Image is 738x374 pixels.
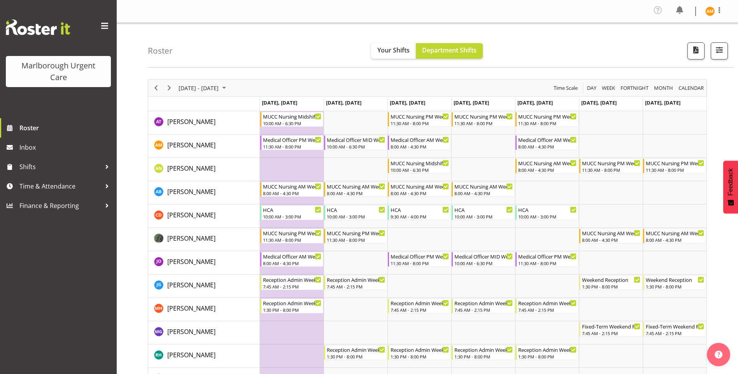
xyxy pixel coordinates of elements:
div: 8:00 AM - 4:30 PM [391,190,449,196]
div: Agnes Tyson"s event - MUCC Nursing PM Weekday Begin From Thursday, September 25, 2025 at 11:30:00... [452,112,515,127]
div: Cordelia Davies"s event - HCA Begin From Thursday, September 25, 2025 at 10:00:00 AM GMT+12:00 En... [452,205,515,220]
div: MUCC Nursing AM Weekday [518,159,577,167]
div: MUCC Nursing PM Weekday [263,229,321,237]
span: Roster [19,122,113,134]
span: [PERSON_NAME] [167,234,216,243]
span: Time & Attendance [19,180,101,192]
div: MUCC Nursing Midshift [263,112,321,120]
a: [PERSON_NAME] [167,257,216,266]
div: Jenny O'Donnell"s event - Medical Officer PM Weekday Begin From Friday, September 26, 2025 at 11:... [515,252,578,267]
div: Medical Officer MID Weekday [327,136,385,143]
span: [DATE], [DATE] [581,99,617,106]
div: Cordelia Davies"s event - HCA Begin From Wednesday, September 24, 2025 at 9:30:00 AM GMT+12:00 En... [388,205,451,220]
button: Next [164,83,175,93]
div: 1:30 PM - 8:00 PM [518,353,577,360]
div: 11:30 AM - 8:00 PM [518,260,577,266]
div: Megan Gander"s event - Fixed-Term Weekend Reception Begin From Sunday, September 28, 2025 at 7:45... [643,322,706,337]
div: 7:45 AM - 2:15 PM [518,307,577,313]
a: [PERSON_NAME] [167,280,216,290]
div: Reception Admin Weekday PM [454,346,513,353]
div: Andrew Brooks"s event - MUCC Nursing AM Weekday Begin From Thursday, September 25, 2025 at 8:00:0... [452,182,515,197]
div: MUCC Nursing PM Weekends [582,159,640,167]
div: HCA [454,206,513,213]
div: Reception Admin Weekday AM [518,299,577,307]
div: 11:30 AM - 8:00 PM [263,143,321,150]
div: Jenny O'Donnell"s event - Medical Officer PM Weekday Begin From Wednesday, September 24, 2025 at ... [388,252,451,267]
div: MUCC Nursing Midshift [391,159,449,167]
span: [PERSON_NAME] [167,304,216,313]
div: 8:00 AM - 4:30 PM [263,190,321,196]
div: 8:00 AM - 4:30 PM [454,190,513,196]
div: 7:45 AM - 2:15 PM [327,283,385,290]
div: 10:00 AM - 3:00 PM [263,213,321,220]
div: Alysia Newman-Woods"s event - MUCC Nursing AM Weekday Begin From Friday, September 26, 2025 at 8:... [515,159,578,173]
td: Rochelle Harris resource [148,344,260,368]
a: [PERSON_NAME] [167,210,216,220]
div: 8:00 AM - 4:30 PM [582,237,640,243]
div: Gloria Varghese"s event - MUCC Nursing AM Weekends Begin From Saturday, September 27, 2025 at 8:0... [579,229,642,243]
div: 11:30 AM - 8:00 PM [391,260,449,266]
span: [DATE] - [DATE] [178,83,219,93]
div: Medical Officer PM Weekday [263,136,321,143]
div: Gloria Varghese"s event - MUCC Nursing AM Weekends Begin From Sunday, September 28, 2025 at 8:00:... [643,229,706,243]
a: [PERSON_NAME] [167,327,216,336]
span: Month [653,83,674,93]
div: 8:00 AM - 4:30 PM [263,260,321,266]
div: 7:45 AM - 2:15 PM [582,330,640,336]
div: 9:30 AM - 4:00 PM [391,213,449,220]
div: 7:45 AM - 2:15 PM [646,330,704,336]
div: Reception Admin Weekday AM [327,276,385,283]
button: September 22 - 28, 2025 [177,83,230,93]
img: Rosterit website logo [6,19,70,35]
span: [PERSON_NAME] [167,141,216,149]
div: Margret Hall"s event - Reception Admin Weekday AM Begin From Friday, September 26, 2025 at 7:45:0... [515,299,578,313]
div: 1:30 PM - 8:00 PM [582,283,640,290]
span: [PERSON_NAME] [167,164,216,173]
div: Rochelle Harris"s event - Reception Admin Weekday PM Begin From Wednesday, September 24, 2025 at ... [388,345,451,360]
div: Alysia Newman-Woods"s event - MUCC Nursing Midshift Begin From Wednesday, September 24, 2025 at 1... [388,159,451,173]
div: 11:30 AM - 8:00 PM [582,167,640,173]
div: Reception Admin Weekday AM [263,276,321,283]
div: Alexandra Madigan"s event - Medical Officer MID Weekday Begin From Tuesday, September 23, 2025 at... [324,135,387,150]
div: Alexandra Madigan"s event - Medical Officer AM Weekday Begin From Wednesday, September 24, 2025 a... [388,135,451,150]
div: MUCC Nursing PM Weekday [518,112,577,120]
div: Megan Gander"s event - Fixed-Term Weekend Reception Begin From Saturday, September 27, 2025 at 7:... [579,322,642,337]
span: Week [601,83,616,93]
button: Timeline Day [586,83,598,93]
div: Gloria Varghese"s event - MUCC Nursing PM Weekday Begin From Tuesday, September 23, 2025 at 11:30... [324,229,387,243]
button: Feedback - Show survey [723,161,738,213]
button: Previous [151,83,161,93]
div: Previous [149,80,163,96]
div: Weekend Reception [646,276,704,283]
img: help-xxl-2.png [715,351,722,358]
div: Medical Officer AM Weekday [518,136,577,143]
div: Next [163,80,176,96]
div: Cordelia Davies"s event - HCA Begin From Monday, September 22, 2025 at 10:00:00 AM GMT+12:00 Ends... [260,205,323,220]
div: Fixed-Term Weekend Reception [582,322,640,330]
span: [DATE], [DATE] [390,99,425,106]
div: Agnes Tyson"s event - MUCC Nursing PM Weekday Begin From Friday, September 26, 2025 at 11:30:00 A... [515,112,578,127]
div: Alysia Newman-Woods"s event - MUCC Nursing PM Weekends Begin From Sunday, September 28, 2025 at 1... [643,159,706,173]
td: Alysia Newman-Woods resource [148,158,260,181]
div: HCA [391,206,449,213]
div: 1:30 PM - 8:00 PM [391,353,449,360]
td: Andrew Brooks resource [148,181,260,204]
button: Timeline Week [601,83,617,93]
span: Shifts [19,161,101,173]
span: [PERSON_NAME] [167,117,216,126]
button: Month [677,83,705,93]
div: Josephine Godinez"s event - Reception Admin Weekday AM Begin From Monday, September 22, 2025 at 7... [260,275,323,290]
span: [PERSON_NAME] [167,281,216,289]
div: Reception Admin Weekday PM [263,299,321,307]
div: MUCC Nursing AM Weekends [582,229,640,237]
div: 10:00 AM - 3:00 PM [518,213,577,220]
div: Medical Officer PM Weekday [391,252,449,260]
div: Margret Hall"s event - Reception Admin Weekday AM Begin From Wednesday, September 24, 2025 at 7:4... [388,299,451,313]
div: MUCC Nursing AM Weekday [454,182,513,190]
div: Rochelle Harris"s event - Reception Admin Weekday PM Begin From Friday, September 26, 2025 at 1:3... [515,345,578,360]
span: Finance & Reporting [19,200,101,211]
div: Jenny O'Donnell"s event - Medical Officer MID Weekday Begin From Thursday, September 25, 2025 at ... [452,252,515,267]
td: Gloria Varghese resource [148,228,260,251]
